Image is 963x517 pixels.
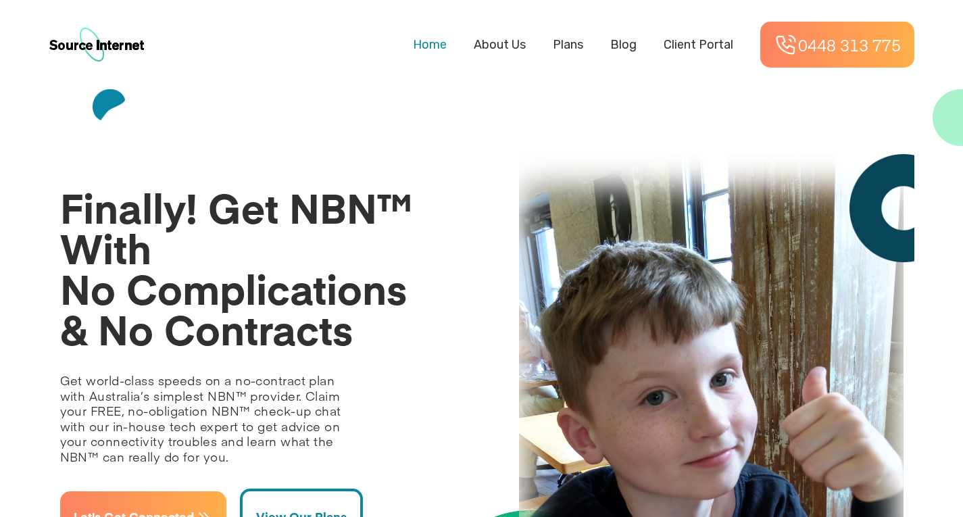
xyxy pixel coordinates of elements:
a: Client Portal [664,37,733,52]
a: About Us [474,37,526,52]
button: 0448 313 775 [760,22,914,68]
p: 0448 313 775 [798,34,901,55]
p: Get world-class speeds on a no-contract plan with Australia’s simplest NBN™ provider. Claim your ... [60,349,519,489]
img: Oval%20Copy%202.png [849,154,958,262]
a: Plans [553,37,583,52]
a: Blog [610,37,637,52]
h1: Finally! Get NBN™ With No Complications & No Contracts [60,187,519,349]
a: Home [413,37,447,52]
